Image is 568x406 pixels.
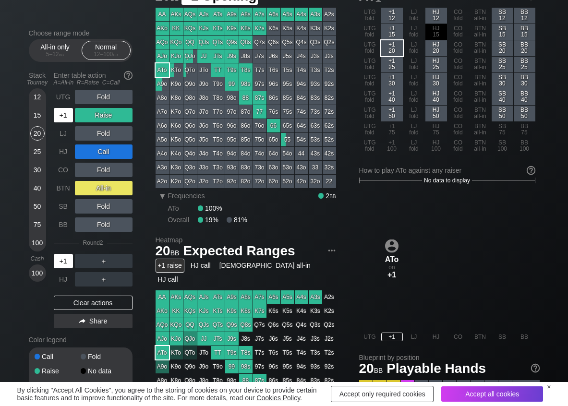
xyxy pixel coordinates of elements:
[447,106,469,121] div: CO fold
[470,106,491,121] div: BTN all-in
[447,73,469,89] div: CO fold
[225,91,239,105] div: 98o
[156,8,169,21] div: AA
[54,79,133,86] div: A=All-in R=Raise C=Call
[239,133,253,146] div: 85o
[225,147,239,160] div: 94o
[470,89,491,105] div: BTN all-in
[323,8,336,21] div: A2s
[309,91,322,105] div: 83s
[54,163,73,177] div: CO
[211,119,225,132] div: T6o
[403,89,425,105] div: LJ fold
[197,22,211,35] div: KJs
[323,105,336,119] div: 72s
[381,122,403,138] div: +1 75
[547,383,551,391] div: ×
[156,22,169,35] div: AKo
[86,51,126,58] div: 12 – 100
[197,161,211,174] div: J3o
[281,77,294,91] div: 95s
[54,90,73,104] div: UTG
[309,147,322,160] div: 43s
[492,138,513,154] div: SB 100
[225,63,239,77] div: T9s
[253,36,266,49] div: Q7s
[295,22,308,35] div: K4s
[169,8,183,21] div: AKs
[447,57,469,72] div: CO fold
[197,8,211,21] div: AJs
[514,40,535,56] div: BB 20
[425,57,447,72] div: HJ 25
[329,192,336,200] span: bb
[267,133,280,146] div: 65o
[183,8,197,21] div: AQs
[54,68,133,90] div: Enter table action
[281,36,294,49] div: Q5s
[183,77,197,91] div: Q9o
[113,51,118,58] span: bb
[253,119,266,132] div: 76o
[267,36,280,49] div: Q6s
[381,24,403,40] div: +1 15
[381,8,403,24] div: +1 12
[169,161,183,174] div: K3o
[169,175,183,188] div: K2o
[211,175,225,188] div: T2o
[323,175,336,188] div: 22
[197,119,211,132] div: J6o
[211,49,225,63] div: JTs
[197,133,211,146] div: J5o
[492,73,513,89] div: SB 30
[492,57,513,72] div: SB 25
[183,105,197,119] div: Q7o
[169,36,183,49] div: KQo
[447,138,469,154] div: CO fold
[281,49,294,63] div: J5s
[183,175,197,188] div: Q2o
[225,22,239,35] div: K9s
[403,40,425,56] div: LJ fold
[197,77,211,91] div: J9o
[168,192,205,200] span: Frequencies
[323,133,336,146] div: 52s
[169,105,183,119] div: K7o
[239,8,253,21] div: A8s
[197,91,211,105] div: J8o
[211,133,225,146] div: T5o
[403,57,425,72] div: LJ fold
[470,8,491,24] div: BTN all-in
[381,73,403,89] div: +1 30
[309,63,322,77] div: T3s
[169,119,183,132] div: K6o
[281,133,294,146] div: 55
[30,144,45,159] div: 25
[323,119,336,132] div: 62s
[323,22,336,35] div: K2s
[123,70,133,81] img: help.32db89a4.svg
[267,161,280,174] div: 63o
[425,40,447,56] div: HJ 20
[225,105,239,119] div: 97o
[309,133,322,146] div: 53s
[492,89,513,105] div: SB 40
[156,133,169,146] div: A5o
[530,363,541,373] img: help.32db89a4.svg
[267,8,280,21] div: A6s
[281,119,294,132] div: 65s
[323,147,336,160] div: 42s
[309,161,322,174] div: 33
[381,89,403,105] div: +1 40
[359,138,381,154] div: UTG fold
[35,353,81,360] div: Call
[359,24,381,40] div: UTG fold
[526,165,536,176] img: help.32db89a4.svg
[54,126,73,141] div: LJ
[281,175,294,188] div: 52o
[198,204,222,212] div: 100%
[309,77,322,91] div: 93s
[514,8,535,24] div: BB 12
[492,106,513,121] div: SB 50
[267,119,280,132] div: 66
